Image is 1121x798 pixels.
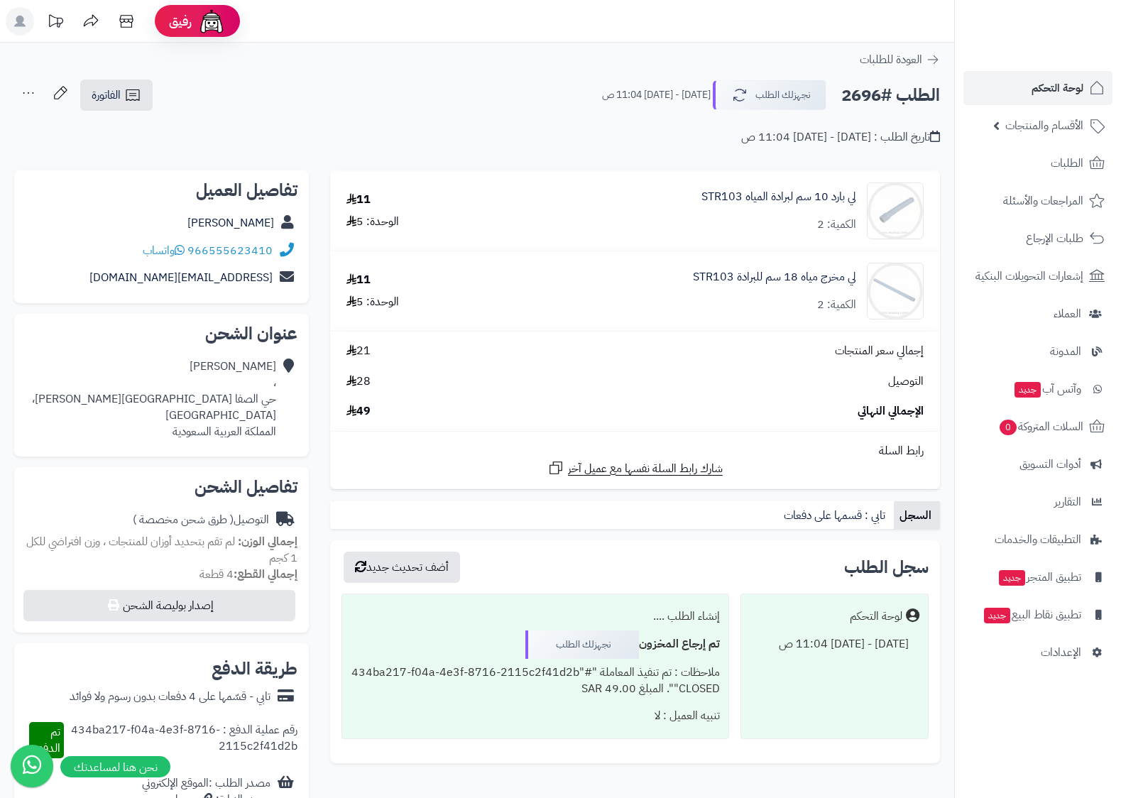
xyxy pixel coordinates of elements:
[346,403,371,420] span: 49
[894,501,940,530] a: السجل
[841,81,940,110] h2: الطلب #2696
[351,603,720,630] div: إنشاء الطلب ....
[89,269,273,286] a: [EMAIL_ADDRESS][DOMAIN_NAME]
[26,533,297,567] span: لم تقم بتحديد أوزان للمنتجات ، وزن افتراضي للكل 1 كجم
[1041,643,1081,662] span: الإعدادات
[963,146,1112,180] a: الطلبات
[975,266,1083,286] span: إشعارات التحويلات البنكية
[860,51,940,68] a: العودة للطلبات
[817,297,856,313] div: الكمية: 2
[26,479,297,496] h2: تفاصيل الشحن
[1015,382,1041,398] span: جديد
[858,403,924,420] span: الإجمالي النهائي
[212,660,297,677] h2: طريقة الدفع
[983,605,1081,625] span: تطبيق نقاط البيع
[346,192,371,208] div: 11
[984,608,1010,623] span: جديد
[741,129,940,146] div: تاريخ الطلب : [DATE] - [DATE] 11:04 ص
[963,259,1112,293] a: إشعارات التحويلات البنكية
[963,447,1112,481] a: أدوات التسويق
[133,512,269,528] div: التوصيل
[995,530,1081,550] span: التطبيقات والخدمات
[1000,420,1017,435] span: 0
[963,485,1112,519] a: التقارير
[963,372,1112,406] a: وآتس آبجديد
[1026,229,1083,248] span: طلبات الإرجاع
[197,7,226,35] img: ai-face.png
[1005,116,1083,136] span: الأقسام والمنتجات
[187,242,273,259] a: 966555623410
[351,702,720,730] div: تنبيه العميل : لا
[963,523,1112,557] a: التطبيقات والخدمات
[37,723,60,757] span: تم الدفع
[70,689,270,705] div: تابي - قسّمها على 4 دفعات بدون رسوم ولا فوائد
[336,443,934,459] div: رابط السلة
[351,659,720,703] div: ملاحظات : تم تنفيذ المعاملة "#434ba217-f04a-4e3f-8716-2115c2f41d2b" "CLOSED". المبلغ 49.00 SAR
[835,343,924,359] span: إجمالي سعر المنتجات
[850,608,902,625] div: لوحة التحكم
[639,635,720,652] b: تم إرجاع المخزون
[693,269,856,285] a: لي مخرج مياه 18 سم للبرادة STR103
[23,590,295,621] button: إصدار بوليصة الشحن
[187,214,274,231] a: [PERSON_NAME]
[234,566,297,583] strong: إجمالي القطع:
[750,630,919,658] div: [DATE] - [DATE] 11:04 ص
[26,325,297,342] h2: عنوان الشحن
[868,182,923,239] img: 1668707400-11002079-90x90.jpg
[963,560,1112,594] a: تطبيق المتجرجديد
[963,222,1112,256] a: طلبات الإرجاع
[143,242,185,259] a: واتساب
[778,501,894,530] a: تابي : قسمها على دفعات
[547,459,723,477] a: شارك رابط السلة نفسها مع عميل آخر
[860,51,922,68] span: العودة للطلبات
[844,559,929,576] h3: سجل الطلب
[868,263,923,319] img: 1668707485-11002083-90x90.jpg
[346,272,371,288] div: 11
[525,630,639,659] div: نجهزلك الطلب
[888,373,924,390] span: التوصيل
[238,533,297,550] strong: إجمالي الوزن:
[26,182,297,199] h2: تفاصيل العميل
[169,13,192,30] span: رفيق
[133,511,234,528] span: ( طرق شحن مخصصة )
[701,189,856,205] a: لي بارد 10 سم لبرادة المياه STR103
[568,461,723,477] span: شارك رابط السلة نفسها مع عميل آخر
[1032,78,1083,98] span: لوحة التحكم
[963,334,1112,368] a: المدونة
[1019,454,1081,474] span: أدوات التسويق
[346,214,399,230] div: الوحدة: 5
[963,297,1112,331] a: العملاء
[344,552,460,583] button: أضف تحديث جديد
[963,598,1112,632] a: تطبيق نقاط البيعجديد
[963,410,1112,444] a: السلات المتروكة0
[963,71,1112,105] a: لوحة التحكم
[1013,379,1081,399] span: وآتس آب
[999,570,1025,586] span: جديد
[80,80,153,111] a: الفاتورة
[963,635,1112,669] a: الإعدادات
[199,566,297,583] small: 4 قطعة
[997,567,1081,587] span: تطبيق المتجر
[817,217,856,233] div: الكمية: 2
[346,343,371,359] span: 21
[1054,304,1081,324] span: العملاء
[38,7,73,39] a: تحديثات المنصة
[92,87,121,104] span: الفاتورة
[713,80,826,110] button: نجهزلك الطلب
[1003,191,1083,211] span: المراجعات والأسئلة
[346,294,399,310] div: الوحدة: 5
[602,88,711,102] small: [DATE] - [DATE] 11:04 ص
[1051,153,1083,173] span: الطلبات
[1054,492,1081,512] span: التقارير
[1050,341,1081,361] span: المدونة
[64,722,297,759] div: رقم عملية الدفع : 434ba217-f04a-4e3f-8716-2115c2f41d2b
[998,417,1083,437] span: السلات المتروكة
[26,359,276,439] div: [PERSON_NAME] ، حي الصفا [GEOGRAPHIC_DATA][PERSON_NAME]، [GEOGRAPHIC_DATA] المملكة العربية السعودية
[963,184,1112,218] a: المراجعات والأسئلة
[346,373,371,390] span: 28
